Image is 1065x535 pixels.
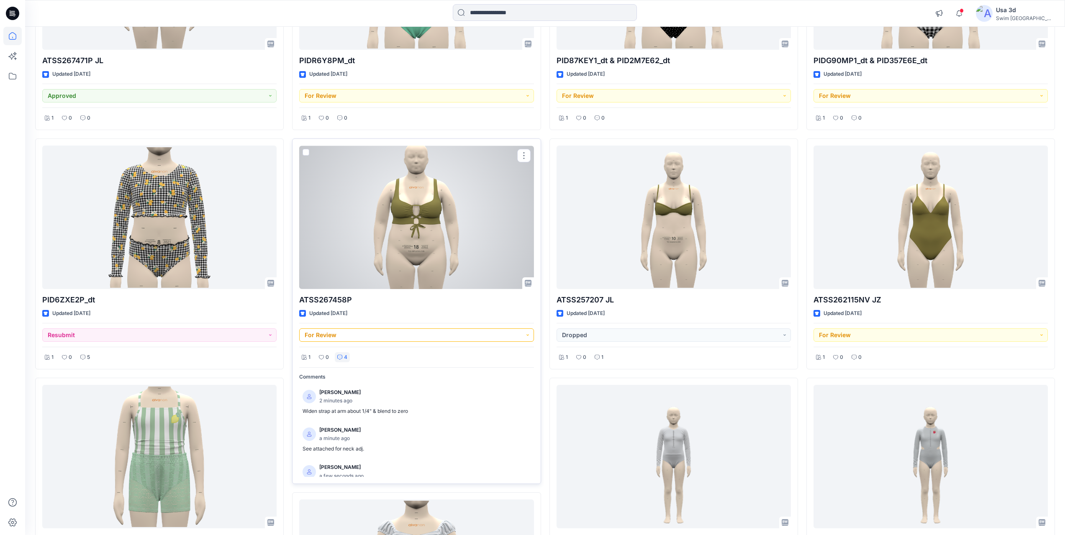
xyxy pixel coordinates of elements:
p: Widen strap at arm about 1/4" & blend to zero [303,407,530,416]
a: ATSS257207 JL [557,146,791,289]
p: 0 [583,114,586,123]
p: 2 minutes ago [319,397,361,405]
p: 0 [326,114,329,123]
img: avatar [976,5,993,22]
p: See attached for neck adj. [303,445,530,453]
a: [PERSON_NAME]a few seconds agoDrop arm at SS about 3/8" [299,460,534,494]
p: 0 [583,353,586,362]
p: PID6ZXE2P_dt [42,294,277,306]
a: PID1K72YX_dt [42,385,277,528]
a: ATSS262115NV JZ [814,146,1048,289]
p: Comments [299,373,534,381]
svg: avatar [307,469,312,474]
p: 1 [823,353,825,362]
p: [PERSON_NAME] [319,463,364,472]
p: Updated [DATE] [52,70,90,79]
p: 1 [308,353,311,362]
p: 1 [308,114,311,123]
p: 4 [344,353,347,362]
p: PIDG90MP1_dt & PID357E6E_dt [814,55,1048,67]
p: PID87KEY1_dt & PID2M7E62_dt [557,55,791,67]
p: 0 [69,353,72,362]
p: a few seconds ago [319,472,364,481]
a: [PERSON_NAME]a minute agoSee attached for neck adj. [299,422,534,457]
p: Updated [DATE] [567,309,605,318]
p: ATSS267471P JL [42,55,277,67]
p: 0 [69,114,72,123]
p: 0 [858,114,862,123]
p: Updated [DATE] [52,309,90,318]
p: [PERSON_NAME] [319,388,361,397]
p: ATSS262115NV JZ [814,294,1048,306]
p: 5 [87,353,90,362]
svg: avatar [307,394,312,399]
p: 0 [87,114,90,123]
p: Updated [DATE] [567,70,605,79]
div: Usa 3d [996,5,1055,15]
p: 1 [566,114,568,123]
p: [PERSON_NAME] [319,426,361,435]
a: KL46XP GSA 2025.8.12 [814,385,1048,528]
p: 1 [51,353,54,362]
p: 0 [601,114,605,123]
p: Updated [DATE] [824,70,862,79]
div: Swim [GEOGRAPHIC_DATA] [996,15,1055,21]
p: ATSS267458P [299,294,534,306]
p: 1 [566,353,568,362]
p: Updated [DATE] [309,309,347,318]
p: 1 [51,114,54,123]
p: 0 [326,353,329,362]
p: PIDR6Y8PM_dt [299,55,534,67]
p: ATSS257207 JL [557,294,791,306]
p: 0 [344,114,347,123]
p: 0 [840,353,843,362]
p: 0 [858,353,862,362]
a: ATSS267458P [299,146,534,289]
svg: avatar [307,432,312,437]
p: a minute ago [319,434,361,443]
p: 0 [840,114,843,123]
a: [PERSON_NAME]2 minutes agoWiden strap at arm about 1/4" & blend to zero [299,385,534,419]
p: Updated [DATE] [824,309,862,318]
a: PID6ZXE2P_dt [42,146,277,289]
p: 1 [823,114,825,123]
p: 1 [601,353,603,362]
a: P6Y8Z6 GSA 2025.09.02 [557,385,791,528]
p: Updated [DATE] [309,70,347,79]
